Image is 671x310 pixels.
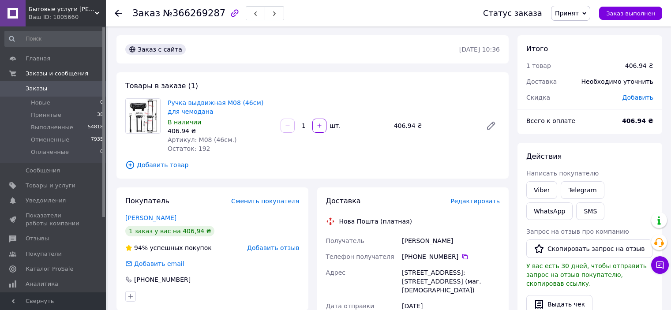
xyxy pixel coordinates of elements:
[247,244,299,251] span: Добавить отзыв
[561,181,604,199] a: Telegram
[482,117,500,134] a: Редактировать
[337,217,414,226] div: Нова Пошта (платная)
[526,181,557,199] a: Viber
[26,70,88,78] span: Заказы и сообщения
[124,259,185,268] div: Добавить email
[125,214,176,221] a: [PERSON_NAME]
[125,243,212,252] div: успешных покупок
[526,78,557,85] span: Доставка
[168,127,274,135] div: 406.94 ₴
[31,136,69,144] span: Отмененные
[326,253,394,260] span: Телефон получателя
[651,256,669,274] button: Чат с покупателем
[129,99,157,133] img: Ручка выдвижная М08 (46см) для чемодана
[31,123,73,131] span: Выполненные
[555,10,579,17] span: Принят
[400,265,502,298] div: [STREET_ADDRESS]: [STREET_ADDRESS] (маг. [DEMOGRAPHIC_DATA])
[100,99,103,107] span: 0
[26,265,73,273] span: Каталог ProSale
[91,136,103,144] span: 7935
[576,72,659,91] div: Необходимо уточнить
[4,31,104,47] input: Поиск
[26,280,58,288] span: Аналитика
[163,8,225,19] span: №366269287
[231,198,299,205] span: Сменить покупателя
[606,10,655,17] span: Заказ выполнен
[168,119,201,126] span: В наличии
[326,303,375,310] span: Дата отправки
[26,167,60,175] span: Сообщения
[26,250,62,258] span: Покупатели
[326,197,361,205] span: Доставка
[31,111,61,119] span: Принятые
[327,121,341,130] div: шт.
[576,202,604,220] button: SMS
[326,269,345,276] span: Адрес
[100,148,103,156] span: 0
[326,237,364,244] span: Получатель
[526,228,629,235] span: Запрос на отзыв про компанию
[125,226,214,236] div: 1 заказ у вас на 406,94 ₴
[168,136,236,143] span: Артикул: М08 (46см.)
[459,46,500,53] time: [DATE] 10:36
[26,55,50,63] span: Главная
[26,85,47,93] span: Заказы
[134,244,148,251] span: 94%
[390,120,479,132] div: 406.94 ₴
[115,9,122,18] div: Вернуться назад
[125,82,198,90] span: Товары в заказе (1)
[526,117,575,124] span: Всего к оплате
[526,202,573,220] a: WhatsApp
[526,94,550,101] span: Скидка
[29,13,106,21] div: Ваш ID: 1005660
[622,94,653,101] span: Добавить
[26,182,75,190] span: Товары и услуги
[29,5,95,13] span: Бытовые услуги ЕВА
[168,99,263,115] a: Ручка выдвижная М08 (46см) для чемодана
[526,262,647,287] span: У вас есть 30 дней, чтобы отправить запрос на отзыв покупателю, скопировав ссылку.
[526,152,562,161] span: Действия
[26,197,66,205] span: Уведомления
[97,111,103,119] span: 38
[26,212,82,228] span: Показатели работы компании
[450,198,500,205] span: Редактировать
[400,233,502,249] div: [PERSON_NAME]
[483,9,542,18] div: Статус заказа
[526,45,548,53] span: Итого
[133,259,185,268] div: Добавить email
[88,123,103,131] span: 54818
[402,252,500,261] div: [PHONE_NUMBER]
[599,7,662,20] button: Заказ выполнен
[622,117,653,124] b: 406.94 ₴
[31,148,69,156] span: Оплаченные
[133,275,191,284] div: [PHONE_NUMBER]
[526,170,599,177] span: Написать покупателю
[125,197,169,205] span: Покупатель
[526,62,551,69] span: 1 товар
[31,99,50,107] span: Новые
[526,239,652,258] button: Скопировать запрос на отзыв
[132,8,160,19] span: Заказ
[125,44,186,55] div: Заказ с сайта
[168,145,210,152] span: Остаток: 192
[125,160,500,170] span: Добавить товар
[26,235,49,243] span: Отзывы
[625,61,653,70] div: 406.94 ₴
